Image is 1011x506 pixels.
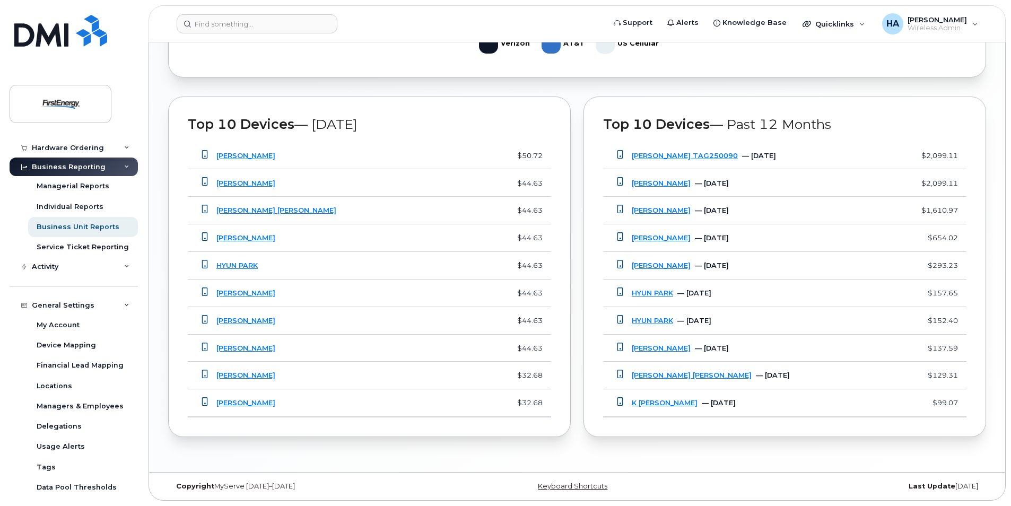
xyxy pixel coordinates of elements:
span: Alerts [676,18,699,28]
a: [PERSON_NAME] [216,317,275,325]
a: [PERSON_NAME] [632,234,691,242]
span: Quicklinks [815,20,854,28]
span: — Past 12 Months [710,116,831,132]
span: — [DATE] [677,317,711,325]
span: [PERSON_NAME] [908,15,967,24]
span: — [DATE] [677,289,711,297]
div: MyServe [DATE]–[DATE] [168,482,441,491]
span: — [DATE] [702,399,736,407]
td: $137.59 [892,335,966,362]
span: Knowledge Base [722,18,787,28]
span: — [DATE] [695,179,729,187]
td: $2,099.11 [892,142,966,170]
div: Hughes, Aaron B [875,13,986,34]
a: HYUN PARK [216,261,258,269]
a: [PERSON_NAME] [632,344,691,352]
td: $157.65 [892,280,966,307]
span: Top 10 Devices [188,116,294,132]
iframe: Messenger Launcher [965,460,1003,498]
td: $32.68 [477,389,551,417]
td: $44.63 [477,335,551,362]
span: Top 10 Devices [603,116,710,132]
a: [PERSON_NAME] [216,289,275,297]
a: HYUN PARK [632,289,673,297]
a: Support [606,12,660,33]
strong: Copyright [176,482,214,490]
td: $44.63 [477,197,551,224]
span: — [DATE] [695,234,729,242]
td: $654.02 [892,224,966,252]
td: $2,099.11 [892,169,966,197]
span: — [DATE] [695,206,729,214]
td: $32.68 [477,362,551,389]
strong: Last Update [909,482,955,490]
span: — [DATE] [294,116,358,132]
g: US Cellular [596,30,659,58]
a: Alerts [660,12,706,33]
span: — [DATE] [742,152,776,160]
a: [PERSON_NAME] [216,152,275,160]
a: [PERSON_NAME] [216,399,275,407]
a: [PERSON_NAME] [216,234,275,242]
span: HA [886,18,899,30]
span: Wireless Admin [908,24,967,32]
td: $129.31 [892,362,966,389]
td: $293.23 [892,252,966,280]
a: Keyboard Shortcuts [538,482,607,490]
td: $1,610.97 [892,197,966,224]
a: HYUN PARK [632,317,673,325]
g: Verizon [479,30,531,58]
g: Legend [479,30,659,58]
a: [PERSON_NAME] [216,179,275,187]
input: Find something... [177,14,337,33]
a: [PERSON_NAME] [PERSON_NAME] [632,371,752,379]
span: — [DATE] [695,344,729,352]
a: [PERSON_NAME] [632,206,691,214]
a: [PERSON_NAME] [632,179,691,187]
a: [PERSON_NAME] [PERSON_NAME] [216,206,336,214]
td: $44.63 [477,307,551,335]
span: — [DATE] [695,261,729,269]
div: Quicklinks [795,13,873,34]
td: $152.40 [892,307,966,335]
span: Support [623,18,652,28]
g: AT&T [542,30,585,58]
a: [PERSON_NAME] [216,371,275,379]
a: [PERSON_NAME] [216,344,275,352]
a: [PERSON_NAME] TAG250090 [632,152,738,160]
td: $50.72 [477,142,551,170]
td: $99.07 [892,389,966,417]
div: [DATE] [713,482,986,491]
td: $44.63 [477,224,551,252]
a: K [PERSON_NAME] [632,399,698,407]
a: Knowledge Base [706,12,794,33]
td: $44.63 [477,169,551,197]
td: $44.63 [477,280,551,307]
span: — [DATE] [756,371,790,379]
td: $44.63 [477,252,551,280]
a: [PERSON_NAME] [632,261,691,269]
